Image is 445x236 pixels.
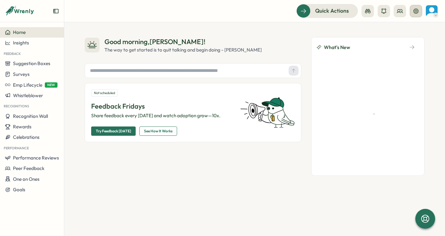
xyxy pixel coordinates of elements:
span: Celebrations [13,134,40,140]
div: Not scheduled [91,89,118,97]
span: What's New [324,43,350,51]
span: Recognition Wall [13,113,48,119]
span: Whistleblower [13,93,43,98]
span: Goals [13,187,25,193]
span: Try Feedback [DATE] [96,127,131,135]
button: See How It Works [139,126,177,136]
span: Rewards [13,124,32,130]
button: Expand sidebar [53,8,59,14]
span: Peer Feedback [13,165,44,171]
span: Quick Actions [315,7,349,15]
span: See How It Works [144,127,172,135]
span: NEW [45,82,57,88]
span: Performance Reviews [13,155,59,161]
span: Insights [13,40,29,46]
span: Suggestion Boxes [13,60,50,66]
span: Emp Lifecycle [13,82,42,88]
button: Quick Actions [296,4,358,18]
div: The way to get started is to quit talking and begin doing - [PERSON_NAME] [104,47,262,53]
span: Surveys [13,71,30,77]
button: Try Feedback [DATE] [91,126,136,136]
span: One on Ones [13,176,40,182]
span: Home [13,29,26,35]
div: Good morning , [PERSON_NAME] ! [104,37,262,47]
img: Joni Shelton [426,5,438,17]
p: Share feedback every [DATE] and watch adoption grow—10x. [91,112,233,119]
p: Feedback Fridays [91,101,233,111]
